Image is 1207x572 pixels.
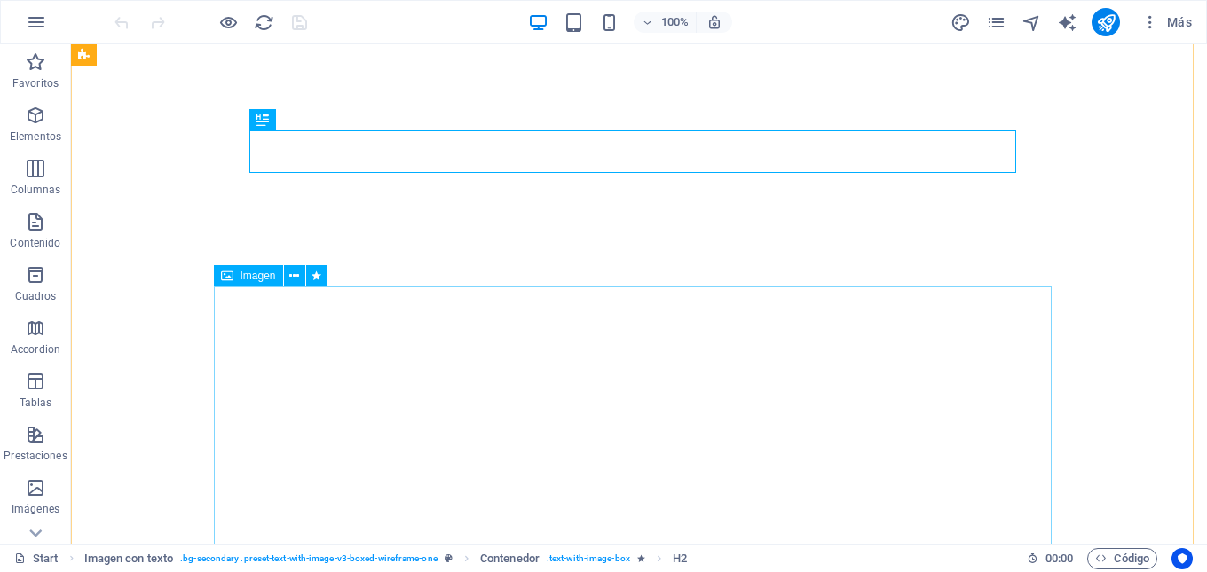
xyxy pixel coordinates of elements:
[951,12,971,33] i: Diseño (Ctrl+Alt+Y)
[950,12,971,33] button: design
[10,236,60,250] p: Contenido
[1021,12,1042,33] button: navigator
[1134,8,1199,36] button: Más
[217,12,239,33] button: Haz clic para salir del modo de previsualización y seguir editando
[14,548,59,569] a: Haz clic para cancelar la selección y doble clic para abrir páginas
[637,553,645,563] i: El elemento contiene una animación
[253,12,274,33] button: reload
[12,76,59,90] p: Favoritos
[1027,548,1074,569] h6: Tiempo de la sesión
[445,553,453,563] i: Este elemento es un preajuste personalizable
[1022,12,1042,33] i: Navegador
[15,289,57,303] p: Cuadros
[660,12,689,33] h6: 100%
[241,270,276,281] span: Imagen
[84,548,688,569] nav: breadcrumb
[1087,548,1157,569] button: Código
[1056,12,1077,33] button: text_generator
[673,548,687,569] span: Haz clic para seleccionar y doble clic para editar
[1045,548,1073,569] span: 00 00
[4,449,67,463] p: Prestaciones
[1171,548,1193,569] button: Usercentrics
[84,548,174,569] span: Haz clic para seleccionar y doble clic para editar
[254,12,274,33] i: Volver a cargar página
[547,548,630,569] span: . text-with-image-box
[986,12,1006,33] i: Páginas (Ctrl+Alt+S)
[985,12,1006,33] button: pages
[20,396,52,410] p: Tablas
[706,14,722,30] i: Al redimensionar, ajustar el nivel de zoom automáticamente para ajustarse al dispositivo elegido.
[1096,12,1116,33] i: Publicar
[480,548,540,569] span: Haz clic para seleccionar y doble clic para editar
[1058,552,1061,565] span: :
[11,183,61,197] p: Columnas
[12,502,59,516] p: Imágenes
[634,12,697,33] button: 100%
[1092,8,1120,36] button: publish
[10,129,61,144] p: Elementos
[1095,548,1149,569] span: Código
[1141,13,1192,31] span: Más
[1057,12,1077,33] i: AI Writer
[11,342,60,357] p: Accordion
[180,548,438,569] span: . bg-secondary .preset-text-with-image-v3-boxed-wireframe-one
